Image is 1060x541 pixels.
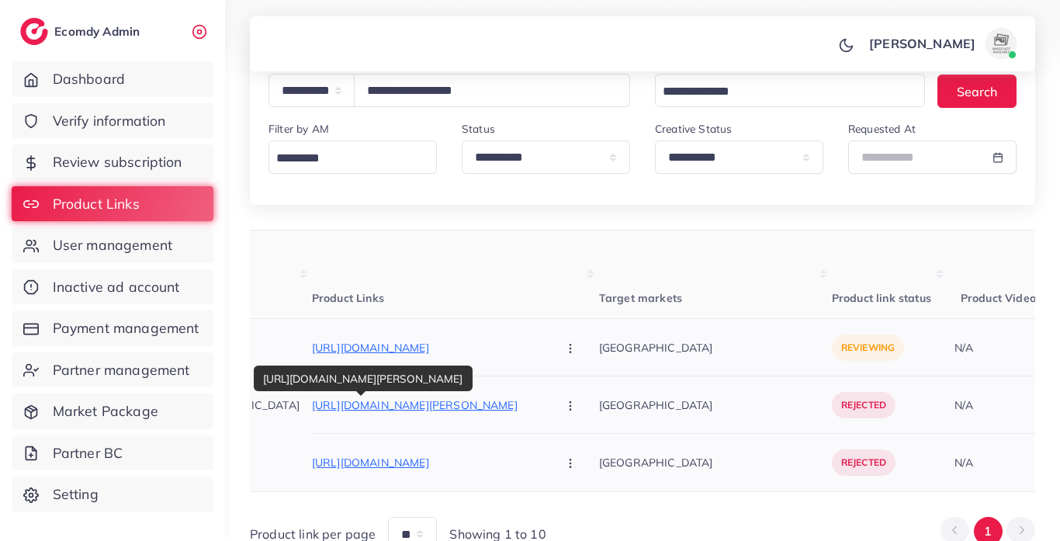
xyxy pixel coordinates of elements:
span: Product link status [832,291,931,305]
button: Search [937,75,1017,108]
img: logo [20,18,48,45]
a: Market Package [12,394,213,429]
p: [GEOGRAPHIC_DATA] [599,330,832,365]
span: Verify information [53,111,166,131]
div: N/A [954,340,973,355]
span: Market Package [53,401,158,421]
span: Dashboard [53,69,125,89]
a: Setting [12,477,213,512]
a: Payment management [12,310,213,346]
div: N/A [954,397,973,413]
span: Inactive ad account [53,277,180,297]
label: Creative Status [655,121,732,137]
a: [PERSON_NAME]avatar [861,28,1023,59]
div: Search for option [268,140,437,174]
p: [URL][DOMAIN_NAME] [312,453,545,472]
a: Verify information [12,103,213,139]
label: Status [462,121,495,137]
span: Review subscription [53,152,182,172]
input: Search for option [271,147,428,171]
a: Review subscription [12,144,213,180]
div: N/A [954,455,973,470]
span: Product Links [53,194,140,214]
h2: Ecomdy Admin [54,24,144,39]
div: Search for option [655,74,925,107]
span: Target markets [599,291,682,305]
a: Product Links [12,186,213,222]
p: [GEOGRAPHIC_DATA] [599,446,832,480]
a: logoEcomdy Admin [20,18,144,45]
label: Requested At [848,121,916,137]
p: [URL][DOMAIN_NAME][PERSON_NAME] [312,396,545,414]
p: [PERSON_NAME] [869,34,975,53]
a: Partner management [12,352,213,388]
span: Partner BC [53,443,123,463]
label: Filter by AM [268,121,329,137]
img: avatar [986,28,1017,59]
p: [URL][DOMAIN_NAME] [312,338,545,357]
p: rejected [832,392,895,418]
a: Partner BC [12,435,213,471]
a: Inactive ad account [12,269,213,305]
span: Partner management [53,360,190,380]
span: Product Links [312,291,384,305]
span: User management [53,235,172,255]
span: Setting [53,484,99,505]
span: Payment management [53,318,199,338]
span: Product Video [961,291,1036,305]
a: Dashboard [12,61,213,97]
div: [URL][DOMAIN_NAME][PERSON_NAME] [254,366,473,391]
p: rejected [832,449,895,476]
input: Search for option [657,80,905,104]
a: User management [12,227,213,263]
p: [GEOGRAPHIC_DATA] [599,387,832,422]
p: reviewing [832,335,904,361]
